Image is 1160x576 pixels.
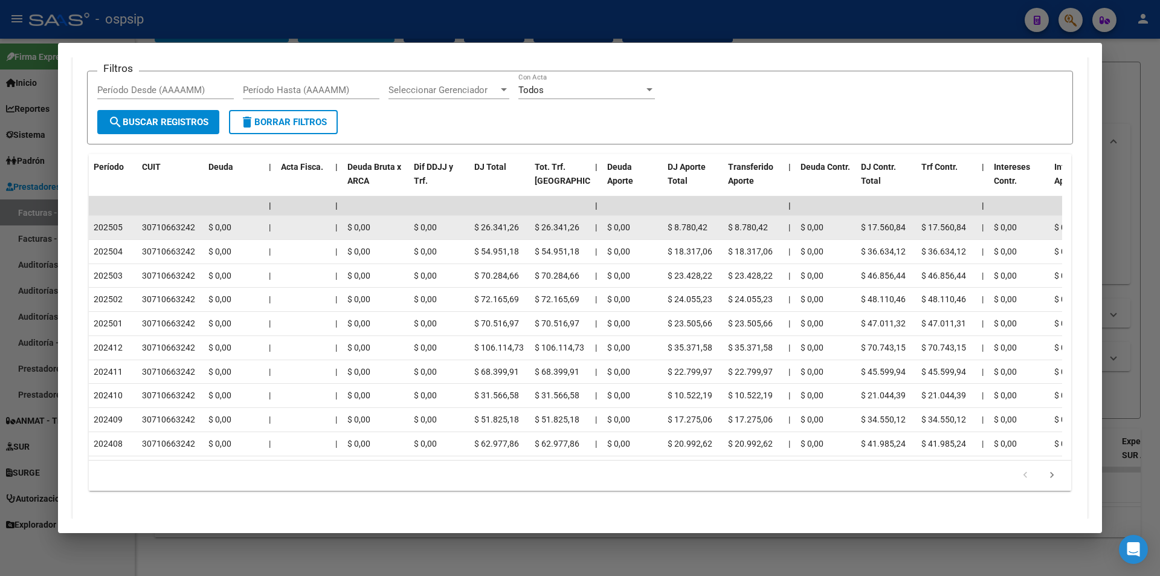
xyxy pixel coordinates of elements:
span: | [335,390,337,400]
span: | [595,247,597,256]
span: | [788,390,790,400]
div: 30710663242 [142,317,195,331]
span: $ 0,00 [607,294,630,304]
span: $ 0,00 [801,271,823,280]
span: | [335,294,337,304]
span: $ 0,00 [414,319,437,328]
datatable-header-cell: DJ Total [469,154,530,207]
span: 202503 [94,271,123,280]
span: $ 0,00 [208,271,231,280]
span: $ 35.371,58 [668,343,712,352]
span: $ 0,00 [414,343,437,352]
span: | [269,390,271,400]
span: | [982,271,984,280]
span: $ 0,00 [347,415,370,424]
datatable-header-cell: CUIT [137,154,204,207]
span: Seleccionar Gerenciador [388,85,498,95]
span: | [982,343,984,352]
span: | [982,247,984,256]
span: | [788,162,791,172]
span: $ 46.856,44 [921,271,966,280]
span: $ 0,00 [994,343,1017,352]
span: Transferido Aporte [728,162,773,186]
datatable-header-cell: Deuda [204,154,264,207]
span: $ 0,00 [414,390,437,400]
span: $ 0,00 [801,294,823,304]
span: $ 0,00 [347,222,370,232]
span: $ 17.275,06 [668,415,712,424]
span: $ 0,00 [994,319,1017,328]
datatable-header-cell: | [330,154,343,207]
span: | [269,201,271,210]
span: $ 0,00 [994,390,1017,400]
span: $ 0,00 [994,439,1017,448]
a: go to next page [1040,469,1063,482]
span: $ 0,00 [414,294,437,304]
span: $ 70.516,97 [535,319,579,328]
span: | [269,319,271,328]
span: | [595,271,597,280]
span: $ 0,00 [1054,247,1077,256]
span: Deuda Aporte [607,162,633,186]
span: $ 0,00 [801,247,823,256]
span: Intereses Contr. [994,162,1030,186]
span: $ 0,00 [994,367,1017,377]
span: $ 22.799,97 [668,367,712,377]
span: $ 41.985,24 [861,439,906,448]
datatable-header-cell: | [977,154,989,207]
h3: Filtros [97,62,139,75]
span: $ 0,00 [607,415,630,424]
span: 202409 [94,415,123,424]
span: 202505 [94,222,123,232]
div: 30710663242 [142,413,195,427]
a: go to previous page [1014,469,1037,482]
span: $ 21.044,39 [921,390,966,400]
span: $ 0,00 [1054,367,1077,377]
span: 202411 [94,367,123,377]
datatable-header-cell: | [264,154,276,207]
datatable-header-cell: Deuda Contr. [796,154,856,207]
span: CUIT [142,162,161,172]
datatable-header-cell: Acta Fisca. [276,154,330,207]
span: | [335,162,338,172]
span: $ 24.055,23 [668,294,712,304]
span: | [788,294,790,304]
span: | [335,319,337,328]
span: $ 0,00 [208,390,231,400]
div: 30710663242 [142,221,195,235]
span: $ 0,00 [1054,343,1077,352]
span: $ 0,00 [801,415,823,424]
datatable-header-cell: Deuda Aporte [602,154,663,207]
span: Período [94,162,124,172]
span: $ 34.550,12 [921,415,966,424]
span: $ 0,00 [347,247,370,256]
span: | [982,390,984,400]
span: $ 0,00 [607,439,630,448]
span: $ 0,00 [414,415,437,424]
datatable-header-cell: DJ Aporte Total [663,154,723,207]
span: Todos [518,85,544,95]
span: $ 70.516,97 [474,319,519,328]
span: | [595,415,597,424]
datatable-header-cell: | [784,154,796,207]
datatable-header-cell: Trf Contr. [917,154,977,207]
span: $ 54.951,18 [474,247,519,256]
span: 202412 [94,343,123,352]
span: | [335,247,337,256]
span: $ 0,00 [347,439,370,448]
span: $ 68.399,91 [474,367,519,377]
span: | [269,247,271,256]
span: $ 0,00 [801,367,823,377]
span: | [982,294,984,304]
span: Trf Contr. [921,162,958,172]
span: $ 31.566,58 [474,390,519,400]
span: | [595,390,597,400]
span: | [788,201,791,210]
span: $ 0,00 [801,439,823,448]
span: $ 36.634,12 [861,247,906,256]
span: | [269,222,271,232]
span: $ 0,00 [208,319,231,328]
span: $ 0,00 [414,367,437,377]
datatable-header-cell: DJ Contr. Total [856,154,917,207]
span: $ 51.825,18 [535,415,579,424]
